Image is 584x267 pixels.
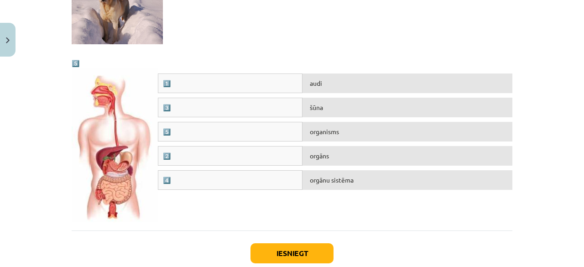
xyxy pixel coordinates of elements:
div: organisms [302,122,512,141]
div: orgāns [302,146,512,166]
div: 2️⃣ [158,146,302,166]
div: 4️⃣ [158,170,302,190]
div: šūna [302,98,512,117]
img: icon-close-lesson-0947bae3869378f0d4975bcd49f059093ad1ed9edebbc8119c70593378902aed.svg [6,37,10,43]
button: Iesniegt [250,243,334,263]
div: audi [302,73,512,93]
div: 3️⃣ [158,98,302,117]
div: 1️⃣ [158,73,302,93]
strong: 5️⃣ [72,59,79,67]
div: orgānu sistēma [302,170,512,190]
div: 5️⃣ [158,122,302,141]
